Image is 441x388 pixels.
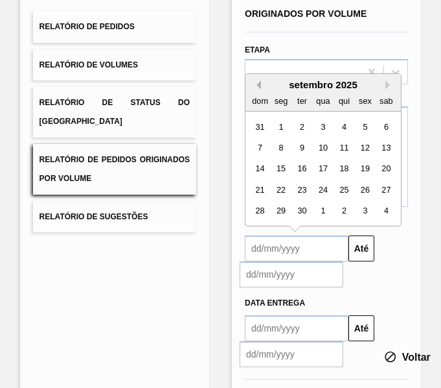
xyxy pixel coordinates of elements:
[33,11,196,43] button: Relatório de Pedidos
[314,139,332,156] div: Choose quarta-feira, 10 de setembro de 2025
[251,160,269,177] div: Choose domingo, 14 de setembro de 2025
[33,201,196,233] button: Relatório de Sugestões
[293,91,311,109] div: ter
[40,60,138,69] span: Relatório de Volumes
[40,22,135,31] span: Relatório de Pedidos
[385,80,394,90] button: Next Month
[356,139,374,156] div: Choose sexta-feira, 12 de setembro de 2025
[273,139,290,156] div: Choose segunda-feira, 8 de setembro de 2025
[251,202,269,219] div: Choose domingo, 28 de setembro de 2025
[293,181,311,199] div: Choose terça-feira, 23 de setembro de 2025
[335,202,353,219] div: Choose quinta-feira, 2 de outubro de 2025
[293,139,311,156] div: Choose terça-feira, 9 de setembro de 2025
[251,117,269,135] div: Choose domingo, 31 de agosto de 2025
[40,212,148,221] span: Relatório de Sugestões
[245,79,401,90] div: setembro 2025
[273,160,290,177] div: Choose segunda-feira, 15 de setembro de 2025
[240,341,343,367] input: dd/mm/yyyy
[33,87,196,138] button: Relatório de Status do [GEOGRAPHIC_DATA]
[378,91,395,109] div: sab
[335,181,353,199] div: Choose quinta-feira, 25 de setembro de 2025
[249,115,396,221] div: month 2025-09
[356,160,374,177] div: Choose sexta-feira, 19 de setembro de 2025
[335,117,353,135] div: Choose quinta-feira, 4 de setembro de 2025
[348,315,374,341] button: Até
[33,144,196,195] button: Relatório de Pedidos Originados por Volume
[348,236,374,261] button: Até
[356,202,374,219] div: Choose sexta-feira, 3 de outubro de 2025
[356,181,374,199] div: Choose sexta-feira, 26 de setembro de 2025
[245,236,348,261] input: dd/mm/yyyy
[335,139,353,156] div: Choose quinta-feira, 11 de setembro de 2025
[245,315,348,341] input: dd/mm/yyyy
[335,91,353,109] div: qui
[40,155,190,183] span: Relatório de Pedidos Originados por Volume
[293,202,311,219] div: Choose terça-feira, 30 de setembro de 2025
[293,117,311,135] div: Choose terça-feira, 2 de setembro de 2025
[314,91,332,109] div: qua
[293,160,311,177] div: Choose terça-feira, 16 de setembro de 2025
[245,45,270,55] label: Etapa
[314,160,332,177] div: Choose quarta-feira, 17 de setembro de 2025
[40,98,190,126] span: Relatório de Status do [GEOGRAPHIC_DATA]
[273,181,290,199] div: Choose segunda-feira, 22 de setembro de 2025
[273,91,290,109] div: seg
[33,49,196,81] button: Relatório de Volumes
[245,298,305,308] span: Data Entrega
[335,160,353,177] div: Choose quinta-feira, 18 de setembro de 2025
[273,202,290,219] div: Choose segunda-feira, 29 de setembro de 2025
[252,80,261,90] button: Previous Month
[314,202,332,219] div: Choose quarta-feira, 1 de outubro de 2025
[378,139,395,156] div: Choose sábado, 13 de setembro de 2025
[314,117,332,135] div: Choose quarta-feira, 3 de setembro de 2025
[356,91,374,109] div: sex
[378,117,395,135] div: Choose sábado, 6 de setembro de 2025
[378,181,395,199] div: Choose sábado, 27 de setembro de 2025
[251,181,269,199] div: Choose domingo, 21 de setembro de 2025
[378,160,395,177] div: Choose sábado, 20 de setembro de 2025
[240,261,343,287] input: dd/mm/yyyy
[273,117,290,135] div: Choose segunda-feira, 1 de setembro de 2025
[251,91,269,109] div: dom
[356,117,374,135] div: Choose sexta-feira, 5 de setembro de 2025
[314,181,332,199] div: Choose quarta-feira, 24 de setembro de 2025
[378,202,395,219] div: Choose sábado, 4 de outubro de 2025
[251,139,269,156] div: Choose domingo, 7 de setembro de 2025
